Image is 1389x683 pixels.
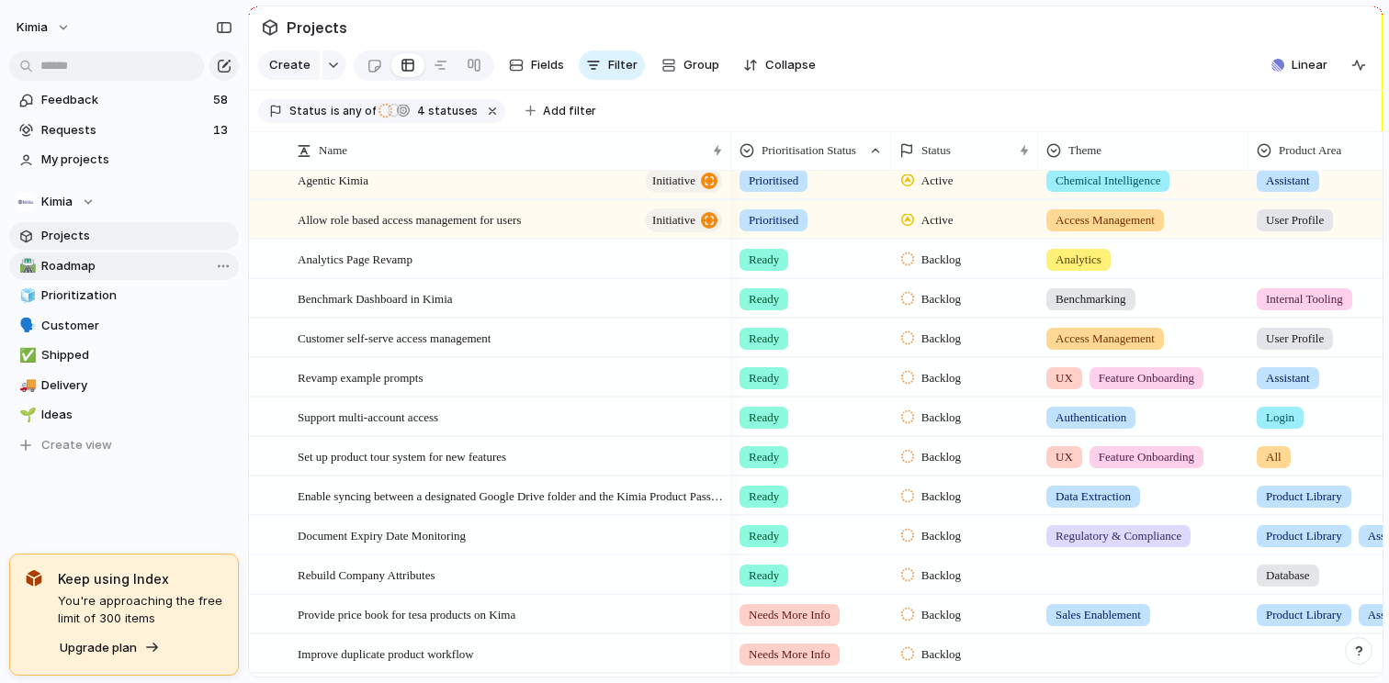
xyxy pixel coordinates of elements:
span: Access Management [1056,211,1155,230]
button: initiative [646,208,722,232]
span: User Profile [1266,211,1324,230]
span: All [1266,448,1282,466]
span: is [331,103,340,119]
span: Backlog [921,369,961,387]
button: Linear [1264,51,1335,79]
span: Active [921,211,954,230]
span: Feature Onboarding [1099,448,1194,466]
span: Ready [749,448,779,466]
span: Linear [1292,56,1327,74]
span: Prioritised [749,211,798,230]
span: Document Expiry Date Monitoring [298,524,466,545]
div: 🗣️ [19,315,32,336]
span: 4 [412,104,428,118]
span: Ready [749,487,779,506]
a: 🚚Delivery [9,372,239,399]
button: Collapse [736,50,823,80]
span: any of [340,103,376,119]
span: Ready [749,527,779,545]
div: 🌱 [19,405,32,426]
button: Create view [9,431,239,459]
span: Prioritization [41,286,232,305]
span: Rebuild Company Attributes [298,564,435,585]
span: Requests [41,121,208,140]
button: 🧊 [17,286,35,305]
span: Kimia [17,18,48,37]
span: Filter [608,56,638,74]
span: Backlog [921,527,961,545]
span: Assistant [1266,172,1310,190]
span: Projects [283,11,351,44]
span: Group [683,56,719,74]
span: Roadmap [41,257,232,275]
span: Projects [41,227,232,245]
span: Access Management [1056,330,1155,348]
button: ✅ [17,346,35,364]
span: initiative [652,207,695,233]
span: UX [1056,448,1073,466]
span: Benchmark Dashboard in Kimia [298,287,453,308]
span: Prioritisation Status [762,141,856,160]
span: Backlog [921,409,961,427]
span: Improve duplicate product workflow [298,643,474,664]
span: Ready [749,369,779,387]
span: Set up product tour system for new features [298,445,506,466]
button: Filter [579,50,645,80]
a: 🧊Prioritization [9,282,239,309]
span: Feedback [41,91,208,109]
span: Shipped [41,346,232,364]
span: Ready [749,409,779,427]
span: Prioritised [749,172,798,190]
span: 58 [213,91,231,109]
span: Needs More Info [749,606,830,624]
span: Status [289,103,327,119]
span: Authentication [1056,409,1126,427]
span: Support multi-account access [298,406,438,427]
span: Login [1266,409,1294,427]
button: initiative [646,169,722,193]
span: statuses [412,103,478,119]
span: Product Area [1279,141,1341,160]
a: ✅Shipped [9,341,239,369]
span: Benchmarking [1056,290,1126,308]
span: You're approaching the free limit of 300 items [58,592,223,628]
div: 🛣️ [19,255,32,276]
a: Requests13 [9,117,239,144]
a: 🛣️Roadmap [9,252,239,280]
span: Product Library [1266,487,1342,506]
span: Backlog [921,251,961,269]
button: Fields [502,50,571,80]
button: Kimia [9,188,239,216]
button: 🌱 [17,406,35,424]
span: My projects [41,151,232,169]
button: Group [652,50,728,80]
span: Allow role based access management for users [298,208,521,230]
a: 🌱Ideas [9,401,239,429]
span: Revamp example prompts [298,366,423,387]
span: Theme [1068,141,1101,160]
button: 🚚 [17,376,35,395]
span: Status [921,141,951,160]
button: 4 statuses [378,101,481,121]
span: Delivery [41,376,232,395]
span: Ready [749,290,779,308]
span: Customer self-serve access management [298,327,491,348]
span: Data Extraction [1056,487,1131,506]
div: 🧊 [19,286,32,307]
div: 🚚 [19,375,32,396]
span: Ready [749,251,779,269]
span: initiative [652,168,695,194]
span: Ready [749,566,779,585]
span: Backlog [921,645,961,664]
span: Needs More Info [749,645,830,664]
button: 🗣️ [17,317,35,335]
span: UX [1056,369,1073,387]
span: Add filter [543,103,596,119]
span: Feature Onboarding [1099,369,1194,387]
span: Name [319,141,347,160]
span: Chemical Intelligence [1056,172,1160,190]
